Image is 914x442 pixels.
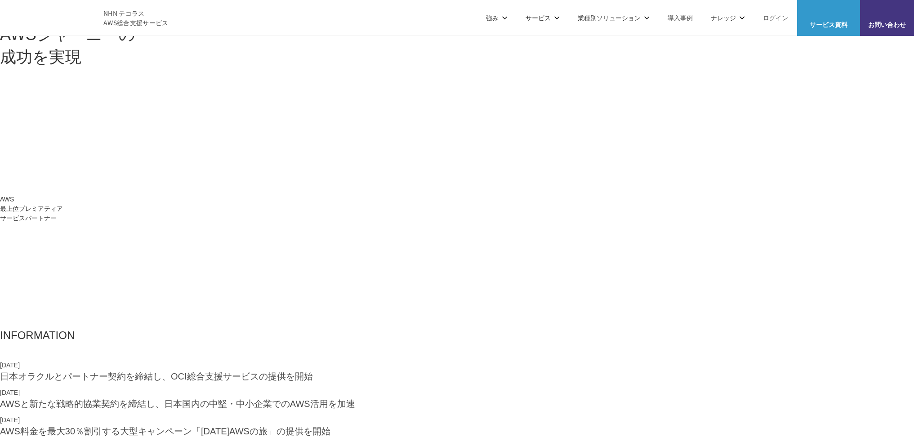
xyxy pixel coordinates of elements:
span: NHN テコラス AWS総合支援サービス [103,9,169,27]
span: お問い合わせ [860,20,914,29]
a: ログイン [763,13,788,22]
a: AWS総合支援サービス C-Chorus NHN テコラスAWS総合支援サービス [13,7,169,28]
img: AWS総合支援サービス C-Chorus [13,7,90,28]
img: AWS総合支援サービス C-Chorus サービス資料 [821,7,836,18]
span: サービス資料 [797,20,860,29]
p: サービス [526,13,560,22]
img: お問い合わせ [880,7,894,18]
p: 強み [486,13,508,22]
img: AWS請求代行サービス 統合管理プラン [236,87,469,150]
a: 導入事例 [668,13,693,22]
p: ナレッジ [711,13,745,22]
p: 業種別ソリューション [578,13,650,22]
